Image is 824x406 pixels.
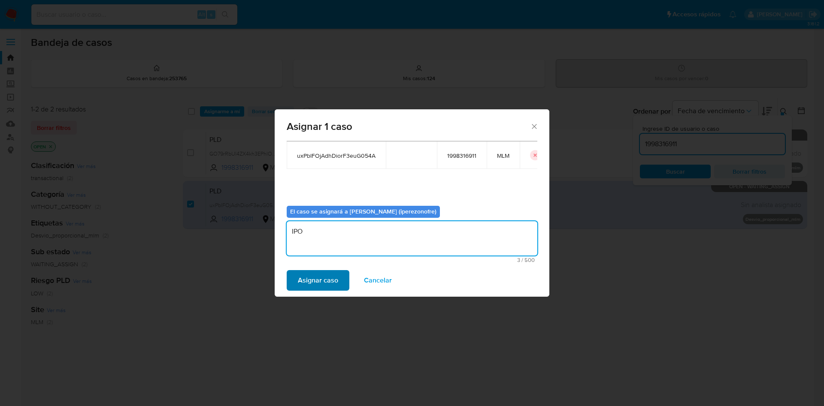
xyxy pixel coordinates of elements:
[289,257,535,263] span: Máximo 500 caracteres
[497,152,509,159] span: MLM
[287,121,530,132] span: Asignar 1 caso
[530,150,540,160] button: icon-button
[298,271,338,290] span: Asignar caso
[297,152,376,159] span: uxPblFOjAdhDiorF3euG054A
[275,109,549,297] div: assign-modal
[290,207,436,216] b: El caso se asignará a [PERSON_NAME] (iperezonofre)
[353,270,403,291] button: Cancelar
[530,122,538,130] button: Cerrar ventana
[447,152,476,159] span: 1998316911
[287,270,349,291] button: Asignar caso
[364,271,392,290] span: Cancelar
[287,221,537,256] textarea: IPO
